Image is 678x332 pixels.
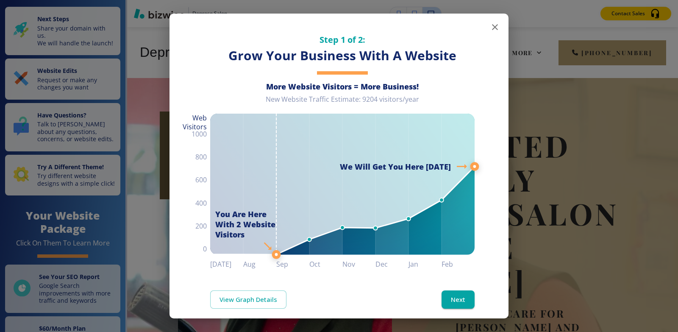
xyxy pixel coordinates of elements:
h5: Step 1 of 2: [210,34,475,45]
h6: [DATE] [210,258,243,270]
h3: Grow Your Business With A Website [210,47,475,64]
h6: Nov [342,258,375,270]
a: View Graph Details [210,290,286,308]
h6: Jan [408,258,442,270]
h6: Feb [442,258,475,270]
h6: Aug [243,258,276,270]
div: New Website Traffic Estimate: 9204 visitors/year [210,95,475,111]
button: Next [442,290,475,308]
h6: Oct [309,258,342,270]
h6: Sep [276,258,309,270]
h6: More Website Visitors = More Business! [210,81,475,92]
h6: Dec [375,258,408,270]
